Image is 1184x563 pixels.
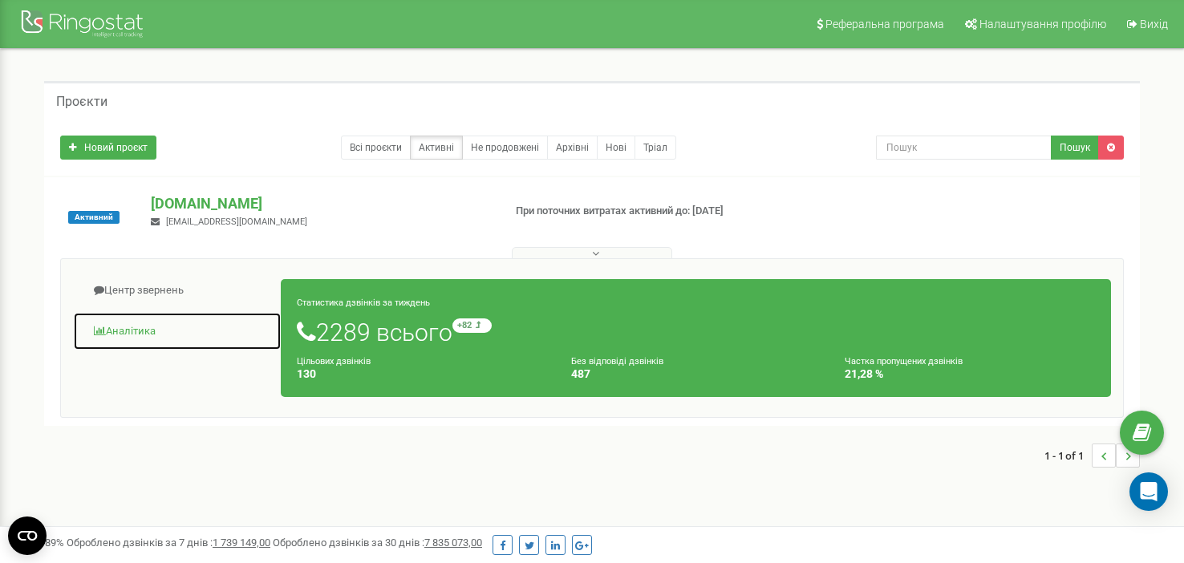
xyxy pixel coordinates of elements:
[67,537,270,549] span: Оброблено дзвінків за 7 днів :
[166,217,307,227] span: [EMAIL_ADDRESS][DOMAIN_NAME]
[1044,427,1140,484] nav: ...
[1044,444,1092,468] span: 1 - 1 of 1
[56,95,107,109] h5: Проєкти
[8,516,47,555] button: Open CMP widget
[68,211,120,224] span: Активний
[571,368,821,380] h4: 487
[825,18,944,30] span: Реферальна програма
[297,318,1095,346] h1: 2289 всього
[410,136,463,160] a: Активні
[571,356,663,367] small: Без відповіді дзвінків
[1129,472,1168,511] div: Open Intercom Messenger
[60,136,156,160] a: Новий проєкт
[73,312,282,351] a: Аналiтика
[597,136,635,160] a: Нові
[297,368,547,380] h4: 130
[424,537,482,549] u: 7 835 073,00
[1051,136,1099,160] button: Пошук
[635,136,676,160] a: Тріал
[297,298,430,308] small: Статистика дзвінків за тиждень
[845,356,963,367] small: Частка пропущених дзвінків
[297,356,371,367] small: Цільових дзвінків
[341,136,411,160] a: Всі проєкти
[1140,18,1168,30] span: Вихід
[516,204,764,219] p: При поточних витратах активний до: [DATE]
[547,136,598,160] a: Архівні
[73,271,282,310] a: Центр звернень
[452,318,492,333] small: +82
[213,537,270,549] u: 1 739 149,00
[462,136,548,160] a: Не продовжені
[979,18,1106,30] span: Налаштування профілю
[273,537,482,549] span: Оброблено дзвінків за 30 днів :
[876,136,1052,160] input: Пошук
[151,193,489,214] p: [DOMAIN_NAME]
[845,368,1095,380] h4: 21,28 %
